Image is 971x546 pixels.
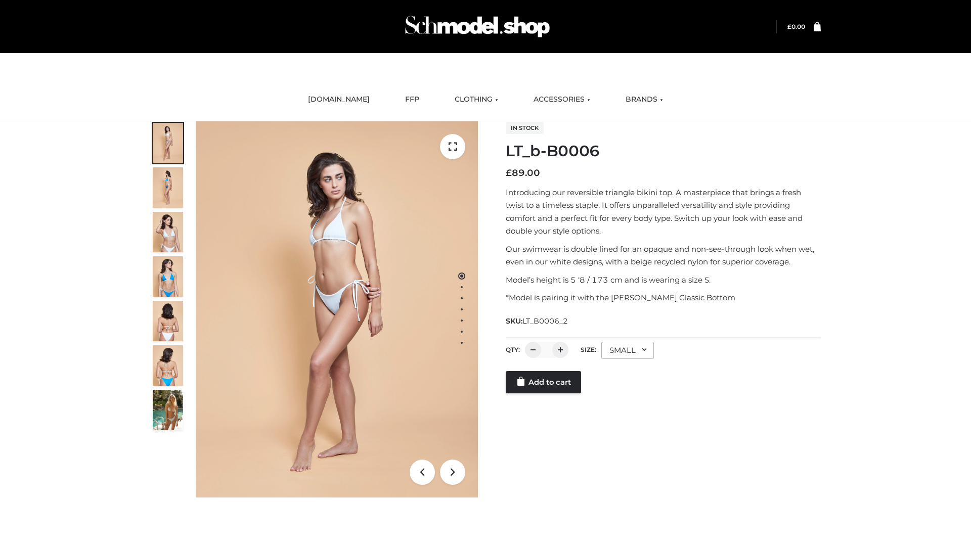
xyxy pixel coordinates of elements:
[601,342,654,359] div: SMALL
[153,345,183,386] img: ArielClassicBikiniTop_CloudNine_AzureSky_OW114ECO_8-scaled.jpg
[522,316,568,326] span: LT_B0006_2
[787,23,791,30] span: £
[447,88,506,111] a: CLOTHING
[506,167,512,178] span: £
[506,346,520,353] label: QTY:
[153,123,183,163] img: ArielClassicBikiniTop_CloudNine_AzureSky_OW114ECO_1-scaled.jpg
[526,88,598,111] a: ACCESSORIES
[787,23,805,30] bdi: 0.00
[506,291,821,304] p: *Model is pairing it with the [PERSON_NAME] Classic Bottom
[153,256,183,297] img: ArielClassicBikiniTop_CloudNine_AzureSky_OW114ECO_4-scaled.jpg
[506,243,821,268] p: Our swimwear is double lined for an opaque and non-see-through look when wet, even in our white d...
[153,167,183,208] img: ArielClassicBikiniTop_CloudNine_AzureSky_OW114ECO_2-scaled.jpg
[506,122,544,134] span: In stock
[402,7,553,47] img: Schmodel Admin 964
[398,88,427,111] a: FFP
[581,346,596,353] label: Size:
[506,315,569,327] span: SKU:
[506,371,581,393] a: Add to cart
[506,186,821,238] p: Introducing our reversible triangle bikini top. A masterpiece that brings a fresh twist to a time...
[618,88,671,111] a: BRANDS
[153,212,183,252] img: ArielClassicBikiniTop_CloudNine_AzureSky_OW114ECO_3-scaled.jpg
[787,23,805,30] a: £0.00
[506,274,821,287] p: Model’s height is 5 ‘8 / 173 cm and is wearing a size S.
[300,88,377,111] a: [DOMAIN_NAME]
[196,121,478,497] img: LT_b-B0006
[153,301,183,341] img: ArielClassicBikiniTop_CloudNine_AzureSky_OW114ECO_7-scaled.jpg
[506,142,821,160] h1: LT_b-B0006
[506,167,540,178] bdi: 89.00
[153,390,183,430] img: Arieltop_CloudNine_AzureSky2.jpg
